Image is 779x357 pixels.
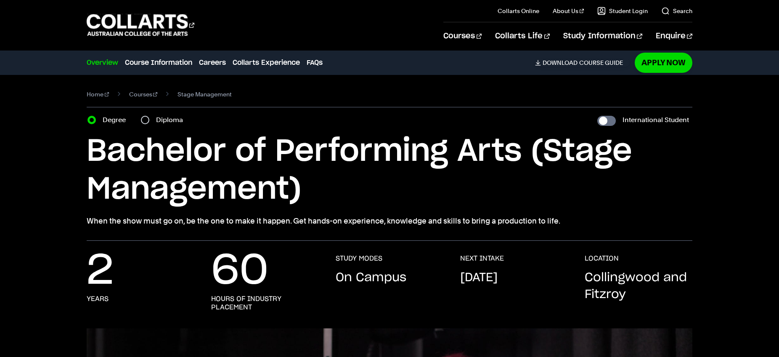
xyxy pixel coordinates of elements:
a: Collarts Online [498,7,539,15]
p: Collingwood and Fitzroy [585,269,692,303]
h3: years [87,295,109,303]
a: Enquire [656,22,692,50]
p: 60 [211,254,268,288]
a: Careers [199,58,226,68]
a: Student Login [597,7,648,15]
a: Collarts Experience [233,58,300,68]
p: [DATE] [460,269,498,286]
a: Collarts Life [495,22,549,50]
a: Search [661,7,692,15]
a: Overview [87,58,118,68]
span: Stage Management [178,88,232,100]
a: About Us [553,7,584,15]
a: Study Information [563,22,642,50]
a: Home [87,88,109,100]
h3: LOCATION [585,254,619,263]
label: Degree [103,114,131,126]
a: Course Information [125,58,192,68]
label: Diploma [156,114,188,126]
h3: NEXT INTAKE [460,254,504,263]
label: International Student [623,114,689,126]
a: Courses [443,22,482,50]
h3: hours of industry placement [211,295,319,312]
span: Download [543,59,578,67]
a: Apply Now [635,53,692,72]
p: 2 [87,254,114,288]
h3: STUDY MODES [336,254,382,263]
a: DownloadCourse Guide [535,59,630,67]
a: Courses [129,88,158,100]
p: On Campus [336,269,406,286]
a: FAQs [307,58,323,68]
div: Go to homepage [87,13,194,37]
h1: Bachelor of Performing Arts (Stage Management) [87,133,692,208]
p: When the show must go on, be the one to make it happen. Get hands-on experience, knowledge and sk... [87,215,692,227]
